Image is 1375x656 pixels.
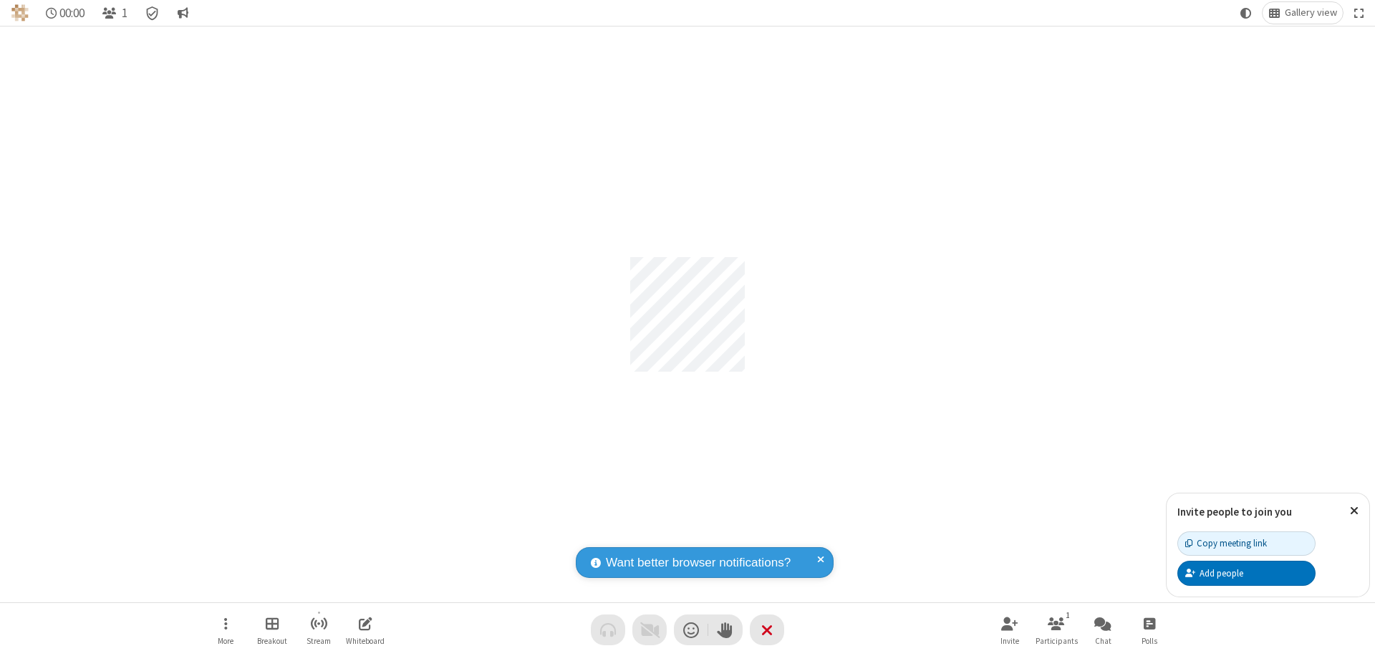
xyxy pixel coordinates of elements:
[1081,609,1124,650] button: Open chat
[96,2,133,24] button: Open participant list
[139,2,166,24] div: Meeting details Encryption enabled
[1339,493,1369,529] button: Close popover
[1185,536,1267,550] div: Copy meeting link
[344,609,387,650] button: Open shared whiteboard
[218,637,233,645] span: More
[40,2,91,24] div: Timer
[1095,637,1111,645] span: Chat
[307,637,331,645] span: Stream
[1142,637,1157,645] span: Polls
[257,637,287,645] span: Breakout
[591,614,625,645] button: Audio problem - check your Internet connection or call by phone
[297,609,340,650] button: Start streaming
[1036,637,1078,645] span: Participants
[988,609,1031,650] button: Invite participants (⌘+Shift+I)
[606,554,791,572] span: Want better browser notifications?
[1349,2,1370,24] button: Fullscreen
[1235,2,1258,24] button: Using system theme
[1263,2,1343,24] button: Change layout
[674,614,708,645] button: Send a reaction
[1177,505,1292,518] label: Invite people to join you
[1177,531,1316,556] button: Copy meeting link
[632,614,667,645] button: Video
[1062,609,1074,622] div: 1
[204,609,247,650] button: Open menu
[708,614,743,645] button: Raise hand
[11,4,29,21] img: QA Selenium DO NOT DELETE OR CHANGE
[1035,609,1078,650] button: Open participant list
[346,637,385,645] span: Whiteboard
[59,6,85,20] span: 00:00
[251,609,294,650] button: Manage Breakout Rooms
[1177,561,1316,585] button: Add people
[750,614,784,645] button: End or leave meeting
[1285,7,1337,19] span: Gallery view
[171,2,194,24] button: Conversation
[1128,609,1171,650] button: Open poll
[122,6,127,20] span: 1
[1000,637,1019,645] span: Invite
